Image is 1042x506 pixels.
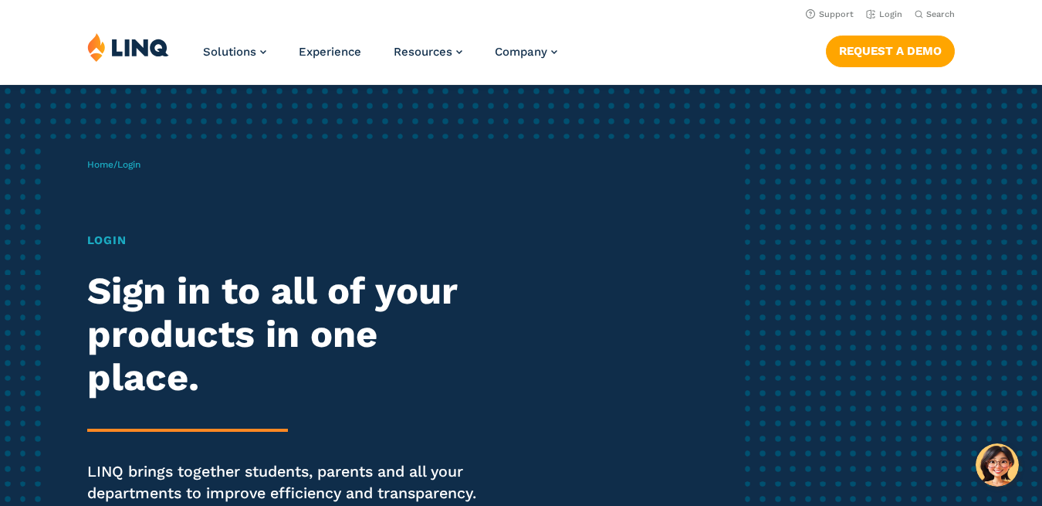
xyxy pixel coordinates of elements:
a: Company [495,45,557,59]
a: Resources [394,45,462,59]
button: Hello, have a question? Let’s chat. [976,443,1019,487]
img: LINQ | K‑12 Software [87,32,169,62]
p: LINQ brings together students, parents and all your departments to improve efficiency and transpa... [87,461,489,504]
a: Support [806,9,854,19]
button: Open Search Bar [915,8,955,20]
h1: Login [87,232,489,249]
span: Login [117,159,140,170]
a: Solutions [203,45,266,59]
span: / [87,159,140,170]
span: Solutions [203,45,256,59]
nav: Button Navigation [826,32,955,66]
a: Request a Demo [826,36,955,66]
span: Resources [394,45,452,59]
a: Home [87,159,113,170]
span: Company [495,45,547,59]
a: Experience [299,45,361,59]
h2: Sign in to all of your products in one place. [87,270,489,399]
span: Search [926,9,955,19]
a: Login [866,9,902,19]
nav: Primary Navigation [203,32,557,83]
